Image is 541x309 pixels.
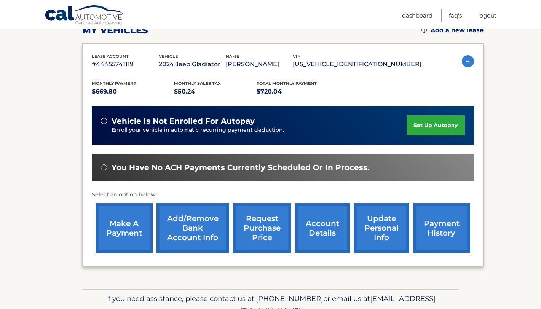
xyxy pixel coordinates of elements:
span: name [226,54,239,59]
a: FAQ's [449,9,462,22]
p: $720.04 [257,86,339,97]
a: Logout [478,9,496,22]
span: lease account [92,54,129,59]
span: [PHONE_NUMBER] [256,294,323,303]
img: accordion-active.svg [462,55,474,67]
h2: my vehicles [82,25,148,36]
p: Select an option below: [92,190,474,199]
p: 2024 Jeep Gladiator [159,59,226,70]
span: Total Monthly Payment [257,81,317,86]
a: payment history [413,203,470,253]
p: [PERSON_NAME] [226,59,293,70]
a: set up autopay [407,115,464,135]
span: vehicle [159,54,178,59]
span: vehicle is not enrolled for autopay [112,116,255,126]
p: $50.24 [174,86,257,97]
p: #44455741119 [92,59,159,70]
a: make a payment [96,203,153,253]
a: Add a new lease [421,27,484,34]
span: vin [293,54,301,59]
img: alert-white.svg [101,164,107,170]
p: $669.80 [92,86,174,97]
span: Monthly Payment [92,81,136,86]
a: request purchase price [233,203,291,253]
a: account details [295,203,350,253]
a: update personal info [354,203,409,253]
p: Enroll your vehicle in automatic recurring payment deduction. [112,126,407,134]
a: Add/Remove bank account info [156,203,229,253]
img: add.svg [421,27,427,33]
span: Monthly sales Tax [174,81,221,86]
a: Dashboard [402,9,432,22]
span: You have no ACH payments currently scheduled or in process. [112,163,369,172]
a: Cal Automotive [45,5,124,27]
p: [US_VEHICLE_IDENTIFICATION_NUMBER] [293,59,421,70]
img: alert-white.svg [101,118,107,124]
